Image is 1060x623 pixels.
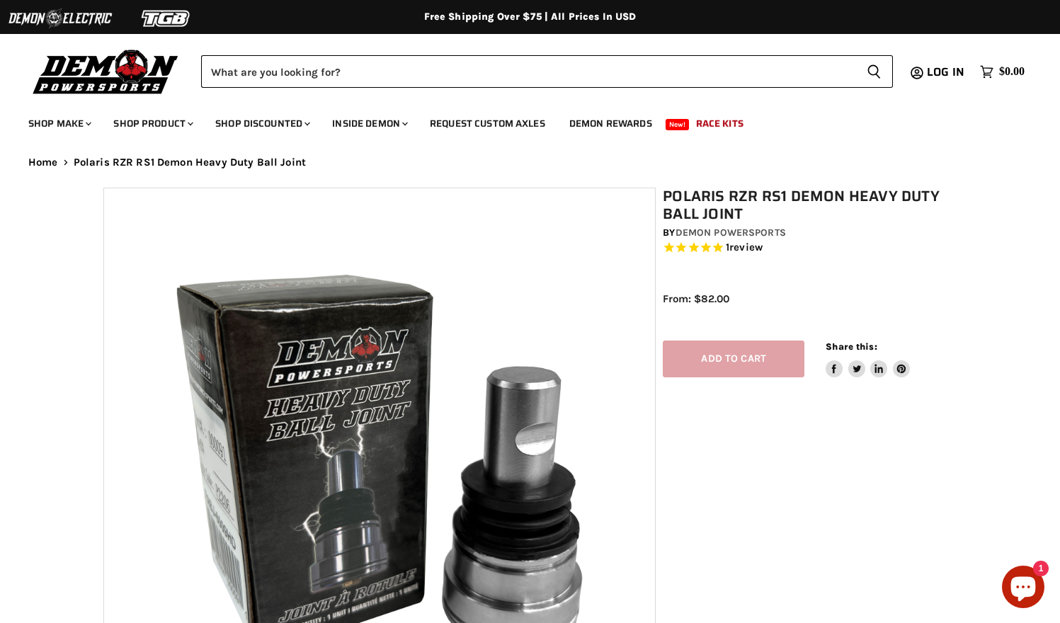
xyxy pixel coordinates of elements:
[855,55,893,88] button: Search
[726,241,763,254] span: 1 reviews
[28,46,183,96] img: Demon Powersports
[826,341,910,378] aside: Share this:
[663,188,964,223] h1: Polaris RZR RS1 Demon Heavy Duty Ball Joint
[666,119,690,130] span: New!
[685,109,754,138] a: Race Kits
[201,55,893,88] form: Product
[663,241,964,256] span: Rated 5.0 out of 5 stars 1 reviews
[663,292,729,305] span: From: $82.00
[74,156,306,168] span: Polaris RZR RS1 Demon Heavy Duty Ball Joint
[7,5,113,32] img: Demon Electric Logo 2
[559,109,663,138] a: Demon Rewards
[28,156,58,168] a: Home
[927,63,964,81] span: Log in
[113,5,220,32] img: TGB Logo 2
[18,103,1021,138] ul: Main menu
[998,566,1049,612] inbox-online-store-chat: Shopify online store chat
[663,225,964,241] div: by
[826,341,877,352] span: Share this:
[321,109,416,138] a: Inside Demon
[921,66,973,79] a: Log in
[419,109,556,138] a: Request Custom Axles
[729,241,763,254] span: review
[103,109,202,138] a: Shop Product
[205,109,319,138] a: Shop Discounted
[201,55,855,88] input: Search
[18,109,100,138] a: Shop Make
[676,227,786,239] a: Demon Powersports
[999,65,1025,79] span: $0.00
[973,62,1032,82] a: $0.00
